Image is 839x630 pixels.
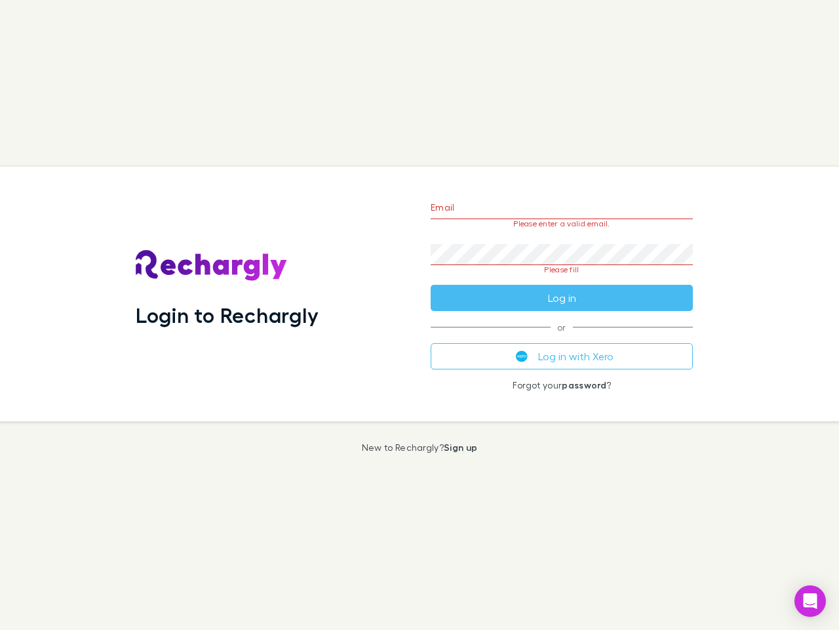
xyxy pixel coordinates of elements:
p: New to Rechargly? [362,442,478,453]
img: Xero's logo [516,350,528,362]
button: Log in [431,285,693,311]
div: Open Intercom Messenger [794,585,826,617]
a: password [562,379,606,390]
p: Forgot your ? [431,380,693,390]
p: Please fill [431,265,693,274]
h1: Login to Rechargly [136,303,319,327]
img: Rechargly's Logo [136,250,288,282]
a: Sign up [444,442,477,453]
p: Please enter a valid email. [431,219,693,228]
button: Log in with Xero [431,343,693,369]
